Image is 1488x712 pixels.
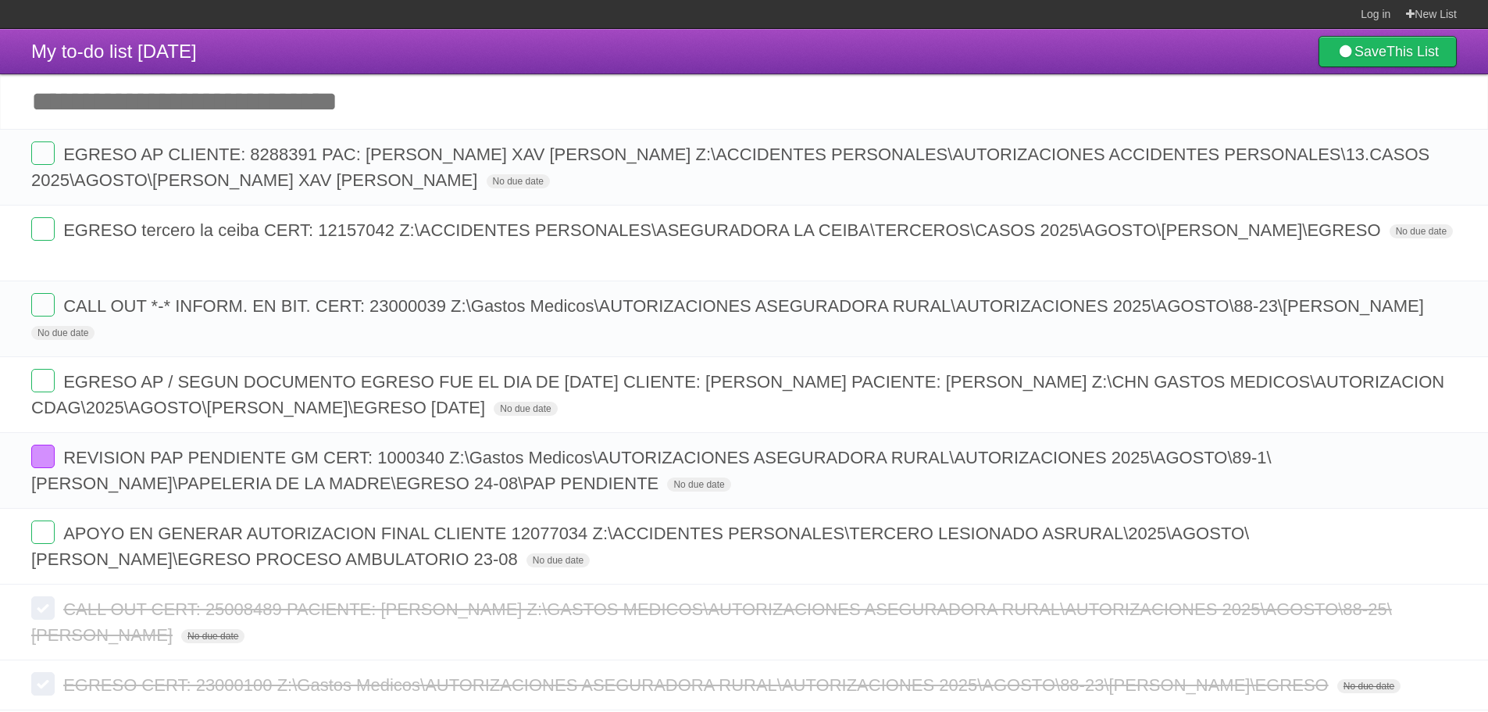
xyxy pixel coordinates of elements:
label: Done [31,445,55,468]
span: REVISION PAP PENDIENTE GM CERT: 1000340 Z:\Gastos Medicos\AUTORIZACIONES ASEGURADORA RURAL\AUTORI... [31,448,1272,493]
span: EGRESO CERT: 23000100 Z:\Gastos Medicos\AUTORIZACIONES ASEGURADORA RURAL\AUTORIZACIONES 2025\AGOS... [63,675,1333,695]
label: Done [31,141,55,165]
span: No due date [31,326,95,340]
span: No due date [526,553,590,567]
span: APOYO EN GENERAR AUTORIZACION FINAL CLIENTE 12077034 Z:\ACCIDENTES PERSONALES\TERCERO LESIONADO A... [31,524,1249,569]
span: EGRESO AP / SEGUN DOCUMENTO EGRESO FUE EL DIA DE [DATE] CLIENTE: [PERSON_NAME] PACIENTE: [PERSON_... [31,372,1444,417]
label: Done [31,293,55,317]
span: No due date [181,629,244,643]
span: My to-do list [DATE] [31,41,197,62]
span: No due date [487,174,550,188]
b: This List [1386,44,1439,59]
span: No due date [667,478,730,492]
span: EGRESO AP CLIENTE: 8288391 PAC: [PERSON_NAME] XAV [PERSON_NAME] Z:\ACCIDENTES PERSONALES\AUTORIZA... [31,145,1429,190]
label: Done [31,217,55,241]
label: Done [31,521,55,544]
label: Done [31,672,55,696]
span: No due date [1390,224,1453,238]
span: No due date [494,402,557,416]
span: CALL OUT CERT: 25008489 PACIENTE: [PERSON_NAME] Z:\GASTOS MEDICOS\AUTORIZACIONES ASEGURADORA RURA... [31,599,1392,645]
span: EGRESO tercero la ceiba CERT: 12157042 Z:\ACCIDENTES PERSONALES\ASEGURADORA LA CEIBA\TERCEROS\CAS... [63,220,1384,240]
a: SaveThis List [1319,36,1457,67]
span: No due date [1337,679,1401,693]
span: CALL OUT *-* INFORM. EN BIT. CERT: 23000039 Z:\Gastos Medicos\AUTORIZACIONES ASEGURADORA RURAL\AU... [63,296,1428,316]
label: Done [31,369,55,392]
label: Done [31,596,55,620]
